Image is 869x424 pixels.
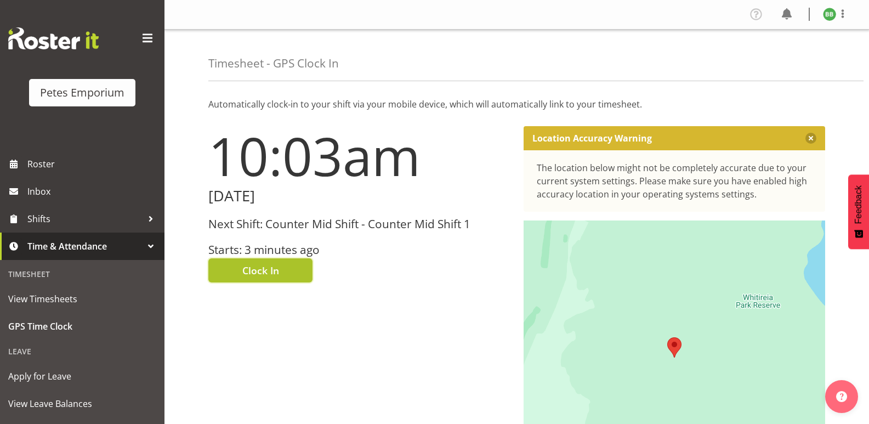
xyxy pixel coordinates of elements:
[3,313,162,340] a: GPS Time Clock
[208,98,825,111] p: Automatically clock-in to your shift via your mobile device, which will automatically link to you...
[208,218,510,230] h3: Next Shift: Counter Mid Shift - Counter Mid Shift 1
[27,211,143,227] span: Shifts
[3,263,162,285] div: Timesheet
[8,318,156,335] span: GPS Time Clock
[27,156,159,172] span: Roster
[854,185,864,224] span: Feedback
[208,258,313,282] button: Clock In
[823,8,836,21] img: beena-bist9974.jpg
[532,133,652,144] p: Location Accuracy Warning
[208,126,510,185] h1: 10:03am
[3,363,162,390] a: Apply for Leave
[8,291,156,307] span: View Timesheets
[805,133,816,144] button: Close message
[537,161,813,201] div: The location below might not be completely accurate due to your current system settings. Please m...
[3,285,162,313] a: View Timesheets
[8,395,156,412] span: View Leave Balances
[27,183,159,200] span: Inbox
[8,27,99,49] img: Rosterit website logo
[8,368,156,385] span: Apply for Leave
[3,390,162,417] a: View Leave Balances
[3,340,162,363] div: Leave
[848,174,869,249] button: Feedback - Show survey
[208,188,510,205] h2: [DATE]
[242,263,279,278] span: Clock In
[27,238,143,255] span: Time & Attendance
[836,391,847,402] img: help-xxl-2.png
[208,244,510,256] h3: Starts: 3 minutes ago
[208,57,339,70] h4: Timesheet - GPS Clock In
[40,84,124,101] div: Petes Emporium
